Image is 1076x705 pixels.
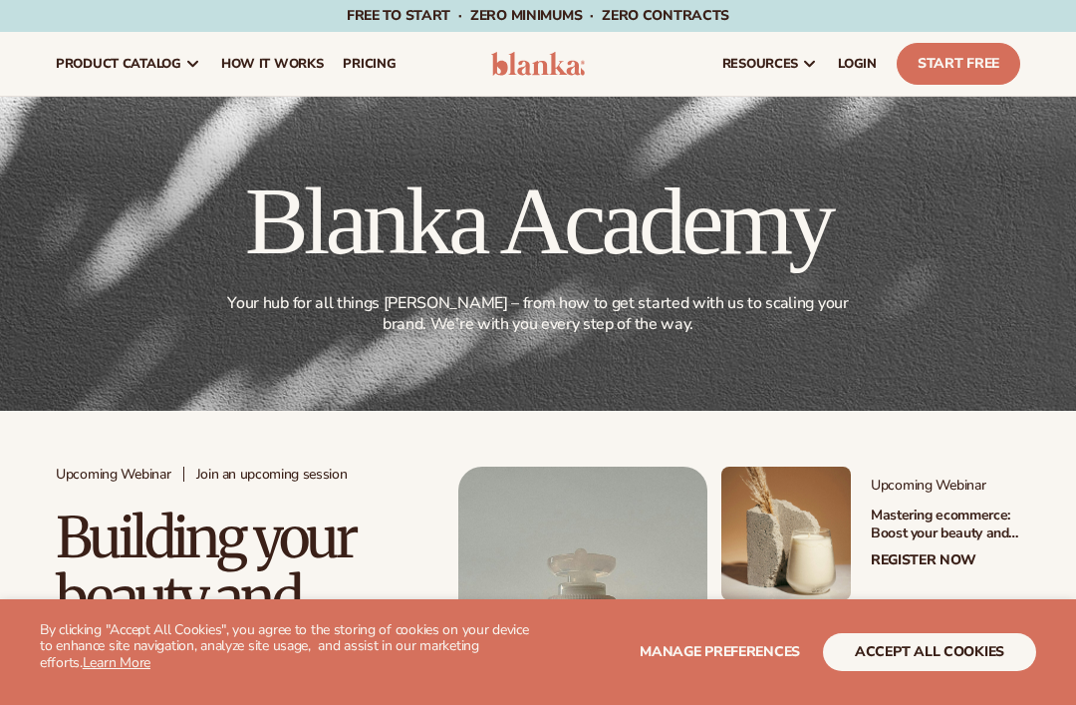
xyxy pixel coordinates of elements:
span: Manage preferences [640,642,800,661]
p: By clicking "Accept All Cookies", you agree to the storing of cookies on your device to enhance s... [40,622,538,672]
span: product catalog [56,56,181,72]
a: How It Works [211,32,334,96]
span: pricing [343,56,396,72]
a: Learn More [83,653,150,672]
span: resources [722,56,798,72]
span: Upcoming Webinar [56,467,171,484]
a: resources [712,32,828,96]
img: logo [491,52,584,76]
a: product catalog [46,32,211,96]
a: Register Now [871,552,976,569]
a: Start Free [897,43,1020,85]
a: LOGIN [828,32,887,96]
p: Your hub for all things [PERSON_NAME] – from how to get started with us to scaling your brand. We... [220,293,856,335]
h1: Blanka Academy [216,174,860,269]
span: Join an upcoming session [196,467,348,484]
h3: Mastering ecommerce: Boost your beauty and wellness sales [871,507,1020,542]
a: pricing [333,32,405,96]
span: LOGIN [838,56,877,72]
span: Free to start · ZERO minimums · ZERO contracts [347,6,729,25]
button: Manage preferences [640,633,800,671]
span: How It Works [221,56,324,72]
button: accept all cookies [823,633,1036,671]
span: Upcoming Webinar [871,478,1020,495]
